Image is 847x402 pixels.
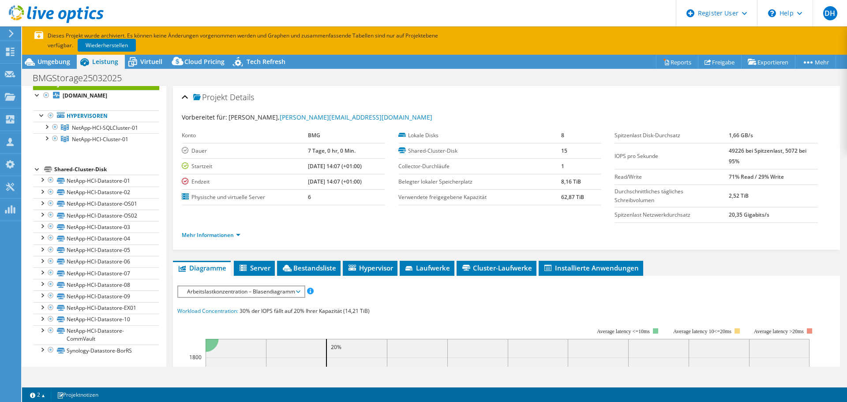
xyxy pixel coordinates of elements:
[461,263,532,272] span: Cluster-Laufwerke
[398,177,561,186] label: Belegter lokaler Speicherplatz
[182,113,227,121] label: Vorbereitet für:
[184,57,225,66] span: Cloud Pricing
[398,131,561,140] label: Lokale Disks
[729,173,784,180] b: 71% Read / 29% Write
[823,6,837,20] span: DH
[189,353,202,361] text: 1800
[33,110,159,122] a: Hypervisoren
[615,173,728,181] label: Read/Write
[33,290,159,302] a: NetApp-HCI-Datastore-09
[597,328,650,334] tspan: Average latency <=10ms
[193,93,228,102] span: Projekt
[182,147,308,155] label: Dauer
[240,307,370,315] span: 30% der IOPS fällt auf 20% Ihrer Kapazität (14,21 TiB)
[33,133,159,145] a: NetApp-HCI-Cluster-01
[615,210,728,219] label: Spitzenlast Netzwerkdurchsatz
[308,193,311,201] b: 6
[404,263,450,272] span: Laufwerke
[229,113,432,121] span: [PERSON_NAME],
[615,131,728,140] label: Spitzenlast Disk-Durchsatz
[673,328,731,334] tspan: Average latency 10<=20ms
[280,113,432,121] a: [PERSON_NAME][EMAIL_ADDRESS][DOMAIN_NAME]
[33,267,159,279] a: NetApp-HCI-Datastore-07
[33,187,159,198] a: NetApp-HCI-Datastore-02
[78,39,136,52] a: Wiederherstellen
[308,147,356,154] b: 7 Tage, 0 hr, 0 Min.
[33,233,159,244] a: NetApp-HCI-Datastore-04
[140,57,162,66] span: Virtuell
[24,389,51,400] a: 2
[182,231,240,239] a: Mehr Informationen
[33,325,159,345] a: NetApp-HCI-Datastore-CommVault
[561,147,567,154] b: 15
[33,210,159,221] a: NetApp-HCI-Datastore-OS02
[615,152,728,161] label: IOPS pro Sekunde
[615,187,728,205] label: Durchschnittliches tägliches Schreibvolumen
[561,162,564,170] b: 1
[308,162,362,170] b: [DATE] 14:07 (+01:00)
[795,55,836,69] a: Mehr
[182,177,308,186] label: Endzeit
[183,286,300,297] span: Arbeitslastkonzentration – Blasendiagramm
[543,263,639,272] span: Installierte Anwendungen
[63,92,107,99] b: [DOMAIN_NAME]
[561,193,584,201] b: 62,87 TiB
[729,131,753,139] b: 1,66 GB/s
[33,221,159,233] a: NetApp-HCI-Datastore-03
[34,31,467,50] p: Dieses Projekt wurde archiviert. Es können keine Änderungen vorgenommen werden und Graphen und zu...
[561,178,581,185] b: 8,16 TiB
[92,57,118,66] span: Leistung
[281,263,336,272] span: Bestandsliste
[247,57,285,66] span: Tech Refresh
[230,92,254,102] span: Details
[72,135,128,143] span: NetApp-HCI-Cluster-01
[656,55,698,69] a: Reports
[33,314,159,325] a: NetApp-HCI-Datastore-10
[54,164,159,175] div: Shared-Cluster-Disk
[33,198,159,210] a: NetApp-HCI-Datastore-OS01
[308,131,320,139] b: BMG
[33,175,159,186] a: NetApp-HCI-Datastore-01
[754,328,804,334] text: Average latency >20ms
[72,124,138,131] span: NetApp-HCI-SQLCluster-01
[768,9,776,17] svg: \n
[729,211,769,218] b: 20,35 Gigabits/s
[33,279,159,290] a: NetApp-HCI-Datastore-08
[33,122,159,133] a: NetApp-HCI-SQLCluster-01
[729,192,749,199] b: 2,52 TiB
[698,55,742,69] a: Freigabe
[182,162,308,171] label: Startzeit
[729,147,806,165] b: 49226 bei Spitzenlast, 5072 bei 95%
[37,57,70,66] span: Umgebung
[238,263,270,272] span: Server
[51,389,105,400] a: Projektnotizen
[29,73,135,83] h1: BMGStorage25032025
[33,90,159,101] a: [DOMAIN_NAME]
[33,244,159,256] a: NetApp-HCI-Datastore-05
[33,302,159,314] a: NetApp-HCI-Datastore-EX01
[561,131,564,139] b: 8
[741,55,795,69] a: Exportieren
[331,343,341,351] text: 20%
[398,193,561,202] label: Verwendete freigegebene Kapazität
[177,307,238,315] span: Workload Concentration:
[182,193,308,202] label: Physische und virtuelle Server
[347,263,393,272] span: Hypervisor
[398,162,561,171] label: Collector-Durchläufe
[33,256,159,267] a: NetApp-HCI-Datastore-06
[182,131,308,140] label: Konto
[33,345,159,356] a: Synology-Datastore-BorRS
[398,147,561,155] label: Shared-Cluster-Disk
[308,178,362,185] b: [DATE] 14:07 (+01:00)
[177,263,226,272] span: Diagramme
